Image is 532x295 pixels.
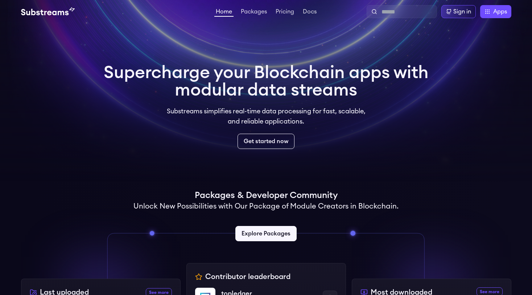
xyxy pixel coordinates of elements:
[239,9,268,16] a: Packages
[133,201,399,211] h2: Unlock New Possibilities with Our Package of Module Creators in Blockchain.
[214,9,234,17] a: Home
[235,226,297,241] a: Explore Packages
[238,134,294,149] a: Get started now
[162,106,371,126] p: Substreams simplifies real-time data processing for fast, scalable, and reliable applications.
[301,9,318,16] a: Docs
[274,9,296,16] a: Pricing
[21,7,75,16] img: Substream's logo
[441,5,476,18] a: Sign in
[104,64,429,99] h1: Supercharge your Blockchain apps with modular data streams
[195,190,338,201] h1: Packages & Developer Community
[493,7,507,16] span: Apps
[453,7,471,16] div: Sign in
